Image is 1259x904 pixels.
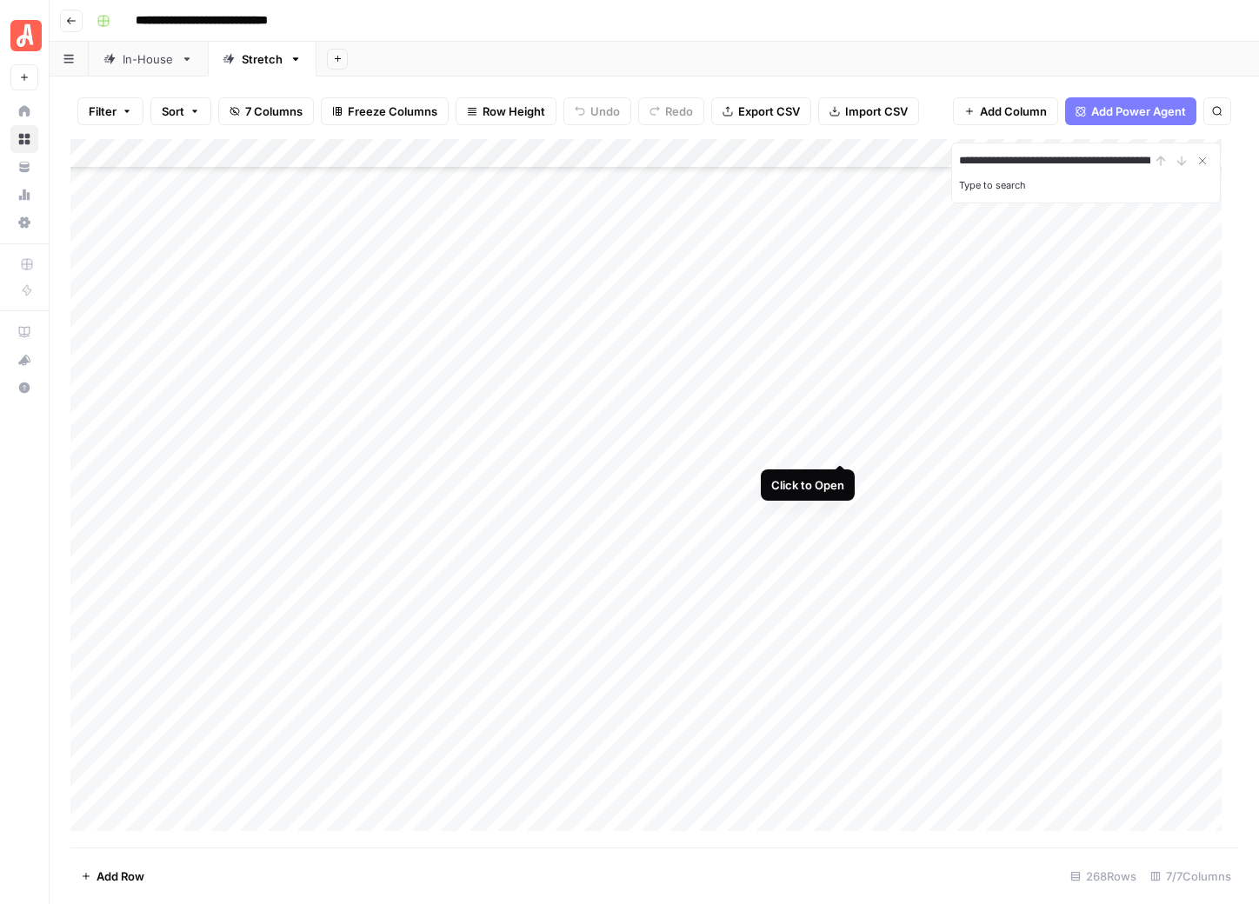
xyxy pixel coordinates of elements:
a: In-House [89,42,208,76]
div: 7/7 Columns [1143,862,1238,890]
img: Angi Logo [10,20,42,51]
span: Row Height [483,103,545,120]
button: Row Height [456,97,556,125]
button: Import CSV [818,97,919,125]
a: Settings [10,209,38,236]
span: Import CSV [845,103,908,120]
button: Add Row [70,862,155,890]
span: Freeze Columns [348,103,437,120]
div: What's new? [11,347,37,373]
span: Filter [89,103,117,120]
a: Home [10,97,38,125]
span: Sort [162,103,184,120]
div: 268 Rows [1063,862,1143,890]
a: Your Data [10,153,38,181]
div: Click to Open [771,476,844,494]
span: Add Column [980,103,1047,120]
span: Export CSV [738,103,800,120]
span: Redo [665,103,693,120]
button: Help + Support [10,374,38,402]
button: Undo [563,97,631,125]
button: Filter [77,97,143,125]
label: Type to search [959,179,1026,191]
div: Stretch [242,50,283,68]
button: Export CSV [711,97,811,125]
span: Undo [590,103,620,120]
button: Workspace: Angi [10,14,38,57]
a: Stretch [208,42,316,76]
button: What's new? [10,346,38,374]
a: Usage [10,181,38,209]
button: Redo [638,97,704,125]
a: Browse [10,125,38,153]
button: Close Search [1192,150,1213,171]
span: 7 Columns [245,103,303,120]
span: Add Power Agent [1091,103,1186,120]
span: Add Row [97,867,144,885]
div: In-House [123,50,174,68]
button: Sort [150,97,211,125]
button: Add Power Agent [1065,97,1196,125]
button: Freeze Columns [321,97,449,125]
button: Add Column [953,97,1058,125]
a: AirOps Academy [10,318,38,346]
button: 7 Columns [218,97,314,125]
